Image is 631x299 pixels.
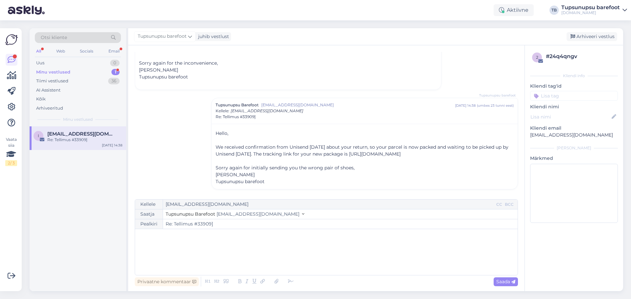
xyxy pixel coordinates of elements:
span: Hello, [216,130,228,136]
span: [EMAIL_ADDRESS][DOMAIN_NAME] [231,108,303,113]
a: Tupsunupsu barefoot[DOMAIN_NAME] [561,5,627,15]
span: Tupsunupsu barefoot [138,33,187,40]
span: Tupsunupsu barefoot [216,179,265,184]
div: 1 [111,69,120,75]
input: Write subject here... [163,219,518,229]
span: We received confirmation from Unisend [DATE] about your return, so your parcel is now packed and ... [216,144,508,157]
div: TB [549,6,559,15]
div: [DATE] 14:38 [102,143,122,148]
div: Tiimi vestlused [36,78,68,84]
p: Märkmed [530,155,618,162]
div: Minu vestlused [36,69,70,75]
span: [PERSON_NAME] [216,172,255,178]
span: Minu vestlused [63,117,93,122]
div: All [35,47,42,55]
span: Re: Tellimus #33909] [216,114,256,120]
span: Tupsunupsu barefoot [479,93,516,98]
input: Recepient... [163,200,495,209]
button: Tupsunupsu Barefoot [EMAIL_ADDRESS][DOMAIN_NAME] [166,211,304,218]
div: Kellele [135,200,163,209]
span: Otsi kliente [41,34,67,41]
div: Saatja [135,209,163,219]
div: BCC [503,202,515,207]
div: juhib vestlust [196,33,229,40]
div: # 24q4qngv [546,53,616,60]
span: ieva.gustaite@gmail.com [47,131,116,137]
div: CC [495,202,503,207]
span: Kellele : [216,108,229,113]
div: Pealkiri [135,219,163,229]
div: Vaata siia [5,137,17,166]
span: [PERSON_NAME] [139,67,178,73]
div: 36 [108,78,120,84]
div: 2 / 3 [5,160,17,166]
span: Tupsunupsu Barefoot [216,102,259,108]
input: Lisa tag [530,91,618,101]
div: AI Assistent [36,87,60,94]
span: Saada [496,279,515,285]
div: Socials [79,47,95,55]
span: [EMAIL_ADDRESS][DOMAIN_NAME] [261,102,455,108]
p: Kliendi email [530,125,618,132]
span: Tupsunupsu Barefoot [166,211,215,217]
div: [DATE] 14:38 [455,103,476,108]
img: Askly Logo [5,33,18,46]
p: Kliendi tag'id [530,83,618,90]
div: [PERSON_NAME] [530,145,618,151]
span: Sorry again for initially sending you the wrong pair of shoes, [216,165,355,171]
div: 0 [110,60,120,66]
span: i [38,133,39,138]
p: Kliendi nimi [530,103,618,110]
div: Arhiveeri vestlus [567,32,617,41]
div: Privaatne kommentaar [135,277,199,286]
div: Tupsunupsu barefoot [561,5,620,10]
div: [DOMAIN_NAME] [561,10,620,15]
div: Email [107,47,121,55]
span: Sorry again for the inconvenience, [139,60,218,66]
div: Re: Tellimus #33909] [47,137,122,143]
div: ( umbes 23 tunni eest ) [477,103,514,108]
div: Arhiveeritud [36,105,63,112]
div: Kliendi info [530,73,618,79]
div: Aktiivne [494,4,534,16]
span: [EMAIL_ADDRESS][DOMAIN_NAME] [217,211,299,217]
span: 2 [536,55,538,60]
span: Tupsunupsu barefoot [139,74,188,80]
p: [EMAIL_ADDRESS][DOMAIN_NAME] [530,132,618,139]
div: Web [55,47,66,55]
input: Lisa nimi [530,113,610,120]
div: Kõik [36,96,46,102]
div: Uus [36,60,44,66]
